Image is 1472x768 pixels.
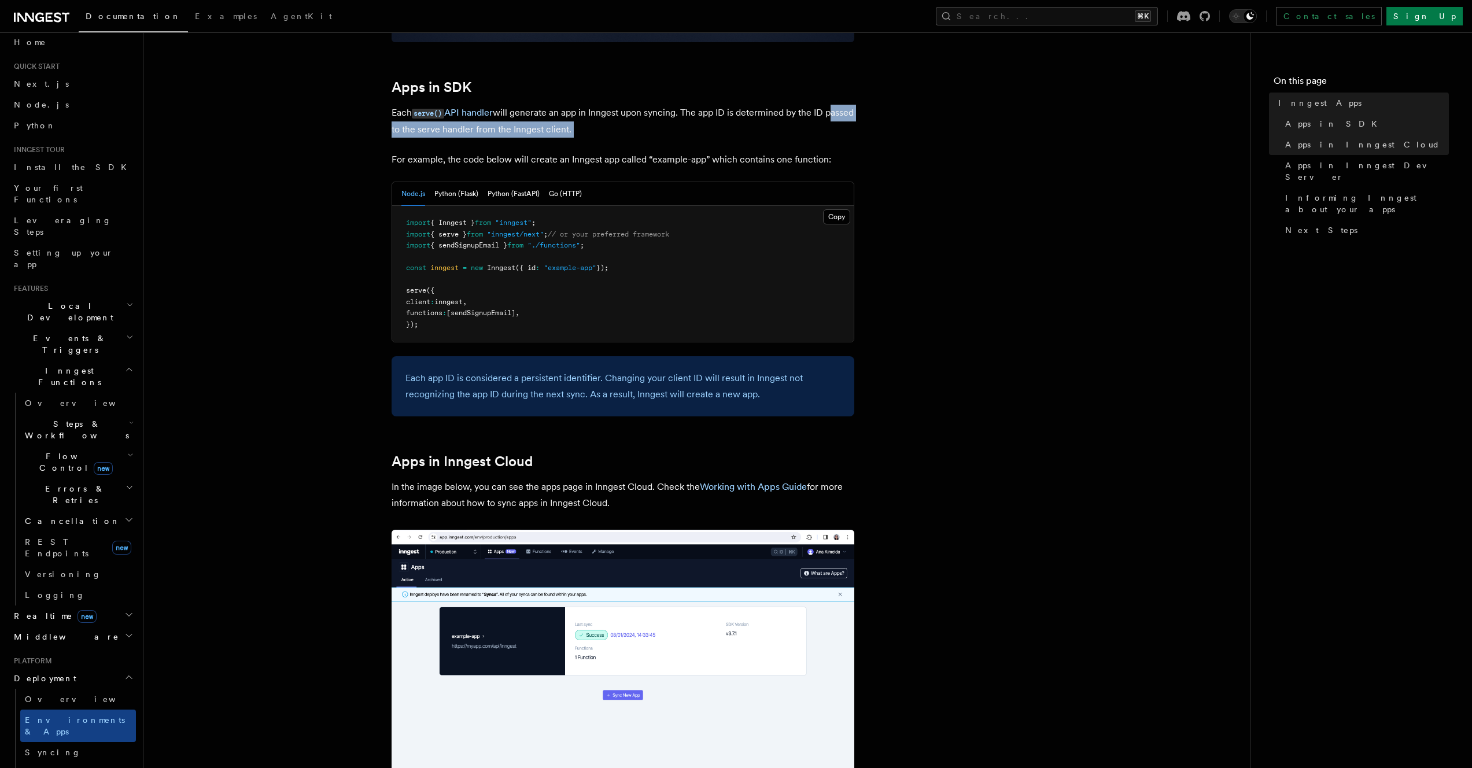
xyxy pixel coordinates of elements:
span: { Inngest } [430,219,475,227]
span: Overview [25,695,144,704]
span: from [475,219,491,227]
span: from [467,230,483,238]
a: Home [9,32,136,53]
span: ; [532,219,536,227]
a: Apps in SDK [392,79,471,95]
span: REST Endpoints [25,537,88,558]
span: [sendSignupEmail] [447,309,515,317]
span: ; [544,230,548,238]
span: : [536,264,540,272]
span: Cancellation [20,515,120,527]
span: { sendSignupEmail } [430,241,507,249]
a: Informing Inngest about your apps [1281,187,1449,220]
button: Cancellation [20,511,136,531]
span: Quick start [9,62,60,71]
p: Each app ID is considered a persistent identifier. Changing your client ID will result in Inngest... [405,370,840,403]
span: : [442,309,447,317]
span: , [515,309,519,317]
span: Next.js [14,79,69,88]
span: Overview [25,398,144,408]
button: Inngest Functions [9,360,136,393]
button: Flow Controlnew [20,446,136,478]
button: Search...⌘K [936,7,1158,25]
a: Working with Apps Guide [700,481,807,492]
a: AgentKit [264,3,339,31]
span: Features [9,284,48,293]
span: new [112,541,131,555]
button: Python (FastAPI) [488,182,540,206]
span: ({ id [515,264,536,272]
span: }); [406,320,418,328]
span: Python [14,121,56,130]
span: Install the SDK [14,163,134,172]
span: Inngest Apps [1278,97,1362,109]
span: { serve } [430,230,467,238]
span: import [406,230,430,238]
span: : [430,298,434,306]
a: Overview [20,393,136,413]
span: new [94,462,113,475]
h4: On this page [1274,74,1449,93]
a: Environments & Apps [20,710,136,742]
a: Apps in SDK [1281,113,1449,134]
span: Realtime [9,610,97,622]
span: Syncing [25,748,81,757]
a: serve()API handler [412,107,493,118]
span: "example-app" [544,264,596,272]
span: = [463,264,467,272]
span: ({ [426,286,434,294]
button: Deployment [9,668,136,689]
a: Leveraging Steps [9,210,136,242]
a: Syncing [20,742,136,763]
span: Platform [9,656,52,666]
span: Setting up your app [14,248,113,269]
button: Python (Flask) [434,182,478,206]
kbd: ⌘K [1135,10,1151,22]
button: Middleware [9,626,136,647]
span: Inngest tour [9,145,65,154]
span: ; [580,241,584,249]
span: "./functions" [527,241,580,249]
a: Next.js [9,73,136,94]
span: from [507,241,523,249]
span: Apps in SDK [1285,118,1384,130]
span: Logging [25,590,85,600]
span: new [471,264,483,272]
a: Contact sales [1276,7,1382,25]
span: Home [14,36,46,48]
button: Realtimenew [9,605,136,626]
p: Each will generate an app in Inngest upon syncing. The app ID is determined by the ID passed to t... [392,105,854,138]
span: Versioning [25,570,101,579]
span: import [406,241,430,249]
span: Local Development [9,300,126,323]
span: Examples [195,12,257,21]
div: Inngest Functions [9,393,136,605]
a: Node.js [9,94,136,115]
span: import [406,219,430,227]
span: Leveraging Steps [14,216,112,237]
span: AgentKit [271,12,332,21]
span: functions [406,309,442,317]
span: Deployment [9,673,76,684]
button: Toggle dark mode [1229,9,1257,23]
a: Apps in Inngest Dev Server [1281,155,1449,187]
button: Events & Triggers [9,328,136,360]
a: Documentation [79,3,188,32]
span: Environments & Apps [25,715,125,736]
span: client [406,298,430,306]
a: Your first Functions [9,178,136,210]
span: "inngest" [495,219,532,227]
span: const [406,264,426,272]
a: Versioning [20,564,136,585]
a: Install the SDK [9,157,136,178]
span: , [463,298,467,306]
span: // or your preferred framework [548,230,669,238]
span: inngest [430,264,459,272]
span: Next Steps [1285,224,1357,236]
a: Setting up your app [9,242,136,275]
span: Flow Control [20,451,127,474]
span: serve [406,286,426,294]
span: Inngest [487,264,515,272]
span: Informing Inngest about your apps [1285,192,1449,215]
span: Errors & Retries [20,483,126,506]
